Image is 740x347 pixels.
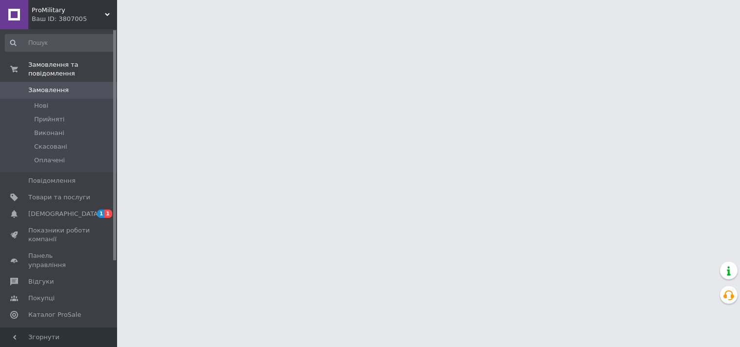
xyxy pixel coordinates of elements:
[28,210,100,218] span: [DEMOGRAPHIC_DATA]
[28,193,90,202] span: Товари та послуги
[28,277,54,286] span: Відгуки
[28,251,90,269] span: Панель управління
[34,142,67,151] span: Скасовані
[28,176,76,185] span: Повідомлення
[97,210,105,218] span: 1
[28,310,81,319] span: Каталог ProSale
[28,86,69,95] span: Замовлення
[28,226,90,244] span: Показники роботи компанії
[5,34,115,52] input: Пошук
[34,156,65,165] span: Оплачені
[32,15,117,23] div: Ваш ID: 3807005
[32,6,105,15] span: ProMilitary
[28,294,55,303] span: Покупці
[28,60,117,78] span: Замовлення та повідомлення
[34,101,48,110] span: Нові
[34,115,64,124] span: Прийняті
[104,210,112,218] span: 1
[34,129,64,137] span: Виконані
